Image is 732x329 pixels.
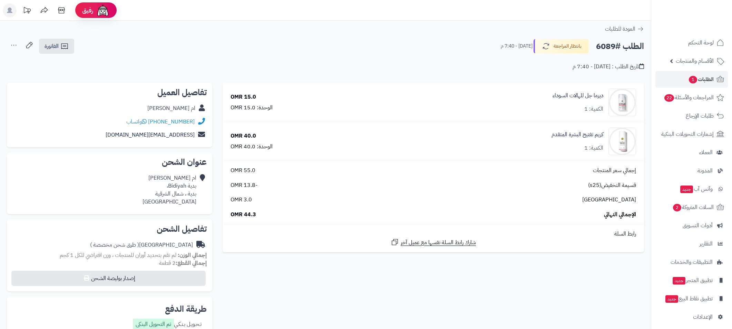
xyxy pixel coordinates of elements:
[655,34,728,51] a: لوحة التحكم
[609,89,636,116] img: 1739571168-cm51banf00mt401kl6br177n0_derma_gel_3-90x90.png
[686,111,714,121] span: طلبات الإرجاع
[588,181,636,189] span: قسيمة التخفيض(s25)
[231,181,257,189] span: -13.8 OMR
[225,230,641,238] div: رابط السلة
[534,39,589,53] button: بانتظار المراجعة
[126,118,147,126] a: واتساب
[82,6,93,14] span: رفيق
[12,225,207,233] h2: تفاصيل الشحن
[90,241,139,249] span: ( طرق شحن مخصصة )
[605,25,635,33] span: العودة للطلبات
[688,74,714,84] span: الطلبات
[18,3,36,19] a: تحديثات المنصة
[12,88,207,97] h2: تفاصيل العميل
[178,251,207,259] strong: إجمالي الوزن:
[159,259,207,267] small: 2 قطعة
[672,276,713,285] span: تطبيق المتجر
[605,25,644,33] a: العودة للطلبات
[143,174,196,206] div: ام [PERSON_NAME] بدية Bidiyah، بدية ، شمال الشرقية [GEOGRAPHIC_DATA]
[689,76,697,83] span: 1
[655,71,728,88] a: الطلبات1
[655,108,728,124] a: طلبات الإرجاع
[693,312,713,322] span: الإعدادات
[655,290,728,307] a: تطبيق نقاط البيعجديد
[697,166,713,176] span: المدونة
[231,104,273,112] div: الوحدة: 15.0 OMR
[12,158,207,166] h2: عنوان الشحن
[655,199,728,216] a: السلات المتروكة2
[685,13,725,28] img: logo-2.png
[553,92,603,100] a: ديرما جل للهالات السوداء
[11,271,206,286] button: إصدار بوليصة الشحن
[673,203,681,211] span: 2
[176,259,207,267] strong: إجمالي القطع:
[96,3,110,17] img: ai-face.png
[673,277,685,285] span: جديد
[700,239,713,249] span: التقارير
[584,105,603,113] div: الكمية: 1
[604,211,636,219] span: الإجمالي النهائي
[401,239,476,247] span: شارك رابط السلة نفسها مع عميل آخر
[655,181,728,197] a: وآتس آبجديد
[60,251,176,259] span: لم تقم بتحديد أوزان للمنتجات ، وزن افتراضي للكل 1 كجم
[655,309,728,325] a: الإعدادات
[683,221,713,230] span: أدوات التسويق
[665,294,713,303] span: تطبيق نقاط البيع
[106,131,195,139] a: [EMAIL_ADDRESS][DOMAIN_NAME]
[90,241,193,249] div: [GEOGRAPHIC_DATA]
[655,236,728,252] a: التقارير
[231,167,255,175] span: 55.0 OMR
[501,43,533,50] small: [DATE] - 7:40 م
[391,238,476,247] a: شارك رابط السلة نفسها مع عميل آخر
[609,128,636,155] img: 1739573726-cm4q21r9m0e1d01kleger9j34_ampoul_2-90x90.png
[665,295,678,303] span: جديد
[680,184,713,194] span: وآتس آب
[655,272,728,289] a: تطبيق المتجرجديد
[165,305,207,313] h2: طريقة الدفع
[39,39,74,54] a: الفاتورة
[582,196,636,204] span: [GEOGRAPHIC_DATA]
[676,56,714,66] span: الأقسام والمنتجات
[671,257,713,267] span: التطبيقات والخدمات
[45,42,59,50] span: الفاتورة
[664,93,714,102] span: المراجعات والأسئلة
[655,254,728,270] a: التطبيقات والخدمات
[584,144,603,152] div: الكمية: 1
[231,143,273,151] div: الوحدة: 40.0 OMR
[680,186,693,193] span: جديد
[573,63,644,71] div: تاريخ الطلب : [DATE] - 7:40 م
[655,144,728,161] a: العملاء
[231,211,256,219] span: 44.3 OMR
[148,118,195,126] a: [PHONE_NUMBER]
[231,132,256,140] div: 40.0 OMR
[672,202,714,212] span: السلات المتروكة
[655,126,728,142] a: إشعارات التحويلات البنكية
[655,162,728,179] a: المدونة
[655,89,728,106] a: المراجعات والأسئلة22
[664,94,674,102] span: 22
[699,148,713,157] span: العملاء
[147,104,195,112] div: ام [PERSON_NAME]
[231,196,252,204] span: 3.0 OMR
[688,38,714,48] span: لوحة التحكم
[231,93,256,101] div: 15.0 OMR
[655,217,728,234] a: أدوات التسويق
[593,167,636,175] span: إجمالي سعر المنتجات
[596,39,644,53] h2: الطلب #6089
[552,131,603,139] a: كريم تفتيح البشرة المتقدم
[661,129,714,139] span: إشعارات التحويلات البنكية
